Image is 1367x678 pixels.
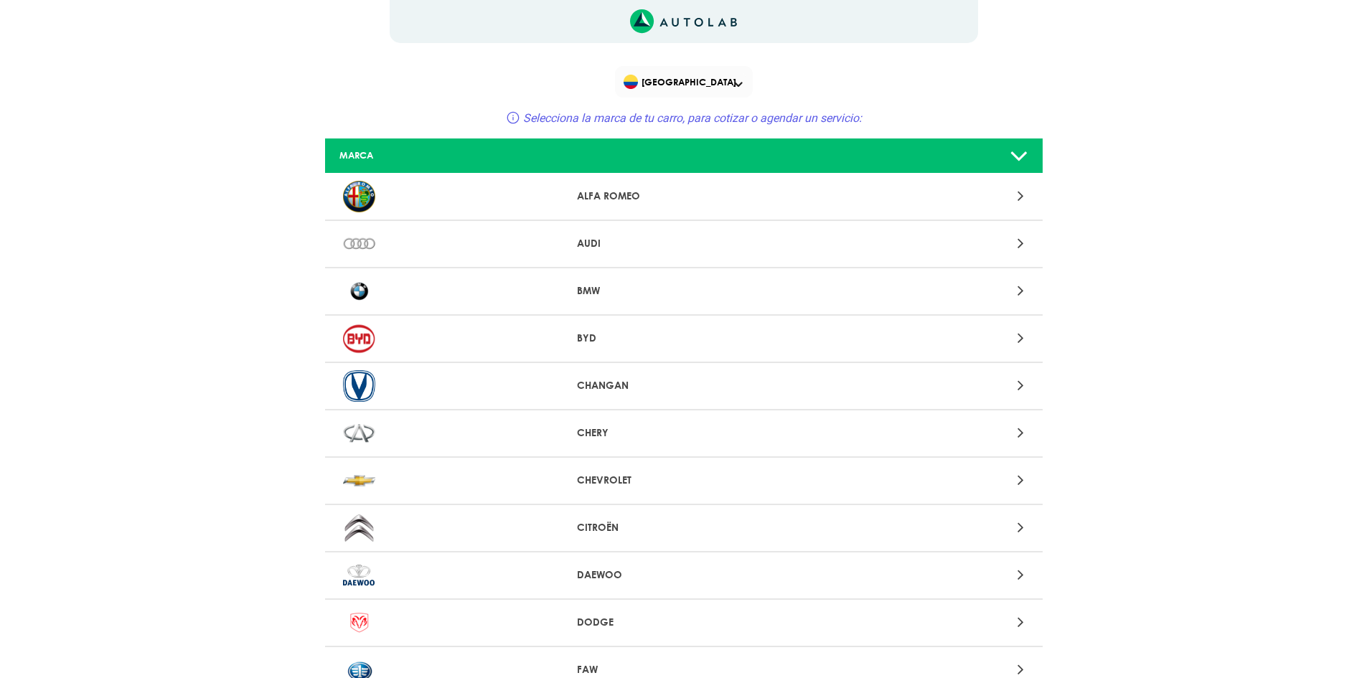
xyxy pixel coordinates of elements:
[577,425,790,441] p: CHERY
[577,189,790,204] p: ALFA ROMEO
[343,512,375,544] img: CITROËN
[343,607,375,639] img: DODGE
[624,75,638,89] img: Flag of COLOMBIA
[343,181,375,212] img: ALFA ROMEO
[577,615,790,630] p: DODGE
[630,14,737,27] a: Link al sitio de autolab
[577,378,790,393] p: CHANGAN
[615,66,753,98] div: Flag of COLOMBIA[GEOGRAPHIC_DATA]
[523,111,862,125] span: Selecciona la marca de tu carro, para cotizar o agendar un servicio:
[577,568,790,583] p: DAEWOO
[577,662,790,677] p: FAW
[577,283,790,298] p: BMW
[325,138,1043,174] a: MARCA
[343,228,375,260] img: AUDI
[343,418,375,449] img: CHERY
[343,560,375,591] img: DAEWOO
[329,149,565,162] div: MARCA
[577,520,790,535] p: CITROËN
[577,236,790,251] p: AUDI
[343,370,375,402] img: CHANGAN
[343,323,375,354] img: BYD
[577,473,790,488] p: CHEVROLET
[624,72,746,92] span: [GEOGRAPHIC_DATA]
[343,465,375,496] img: CHEVROLET
[577,331,790,346] p: BYD
[343,276,375,307] img: BMW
